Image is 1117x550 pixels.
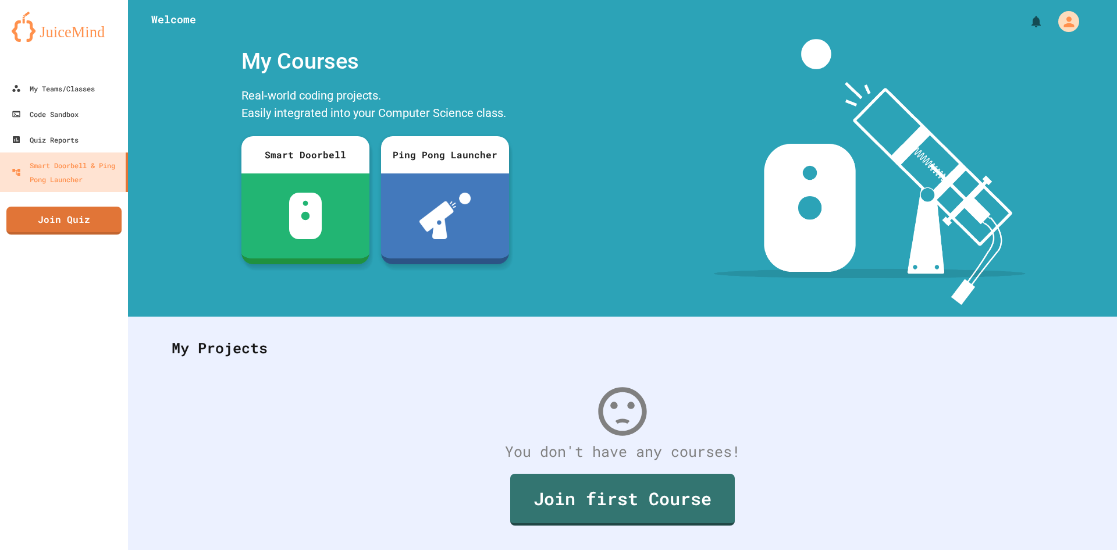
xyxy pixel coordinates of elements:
iframe: chat widget [1068,503,1105,538]
div: My Courses [236,39,515,84]
div: My Projects [160,325,1085,371]
img: logo-orange.svg [12,12,116,42]
img: banner-image-my-projects.png [714,39,1026,305]
iframe: chat widget [1020,453,1105,502]
div: Quiz Reports [12,133,79,147]
div: My Teams/Classes [12,81,95,95]
img: sdb-white.svg [289,193,322,239]
a: Join Quiz [6,207,122,235]
div: You don't have any courses! [160,441,1085,463]
img: ppl-with-ball.png [419,193,471,239]
div: My Notifications [1008,12,1046,31]
a: Join first Course [510,474,735,526]
div: Ping Pong Launcher [381,136,509,173]
div: Real-world coding projects. Easily integrated into your Computer Science class. [236,84,515,127]
div: Code Sandbox [12,107,79,121]
div: Smart Doorbell [241,136,369,173]
div: My Account [1046,8,1082,35]
div: Smart Doorbell & Ping Pong Launcher [12,158,121,186]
